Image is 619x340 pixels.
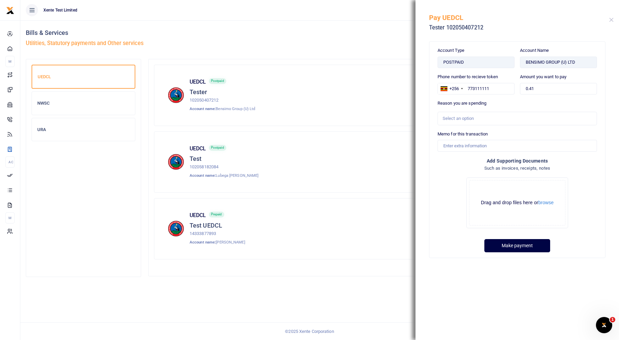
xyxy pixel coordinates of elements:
[216,173,258,178] span: Lubega [PERSON_NAME]
[190,79,206,85] h6: UEDCL
[538,200,554,205] button: browse
[190,164,258,171] p: 102058182084
[449,85,459,92] div: +256
[190,155,258,163] h5: Test
[37,101,130,106] h6: NWSC
[190,106,216,111] strong: Account name:
[438,47,464,54] label: Account Type
[209,78,226,84] span: Postpaid
[26,40,614,47] h5: Utilities, Statutory payments and Other services
[438,131,488,137] label: Memo for this transaction
[484,239,550,252] button: Make payment
[438,165,597,172] h4: Such as invoices, receipts, notes
[6,6,14,15] img: logo-small
[209,145,226,151] span: Postpaid
[190,173,216,178] strong: Account name:
[429,14,609,22] h5: Pay UEDCL
[32,91,135,118] a: NWSC
[190,212,206,218] h6: UEDCL
[5,212,15,224] li: M
[6,7,14,13] a: logo-small logo-large logo-large
[520,47,549,54] label: Account Name
[26,29,614,37] h4: Bills & Services
[438,140,597,151] input: Enter extra information
[190,88,255,96] h5: Tester
[5,56,15,67] li: M
[610,317,615,322] span: 1
[190,240,216,245] strong: Account name:
[216,106,255,111] span: Bensimo Group (U) Ltd
[38,74,129,80] h6: UEDCL
[443,115,587,122] div: Select an option
[520,73,566,80] label: Amount you want to pay
[438,157,597,165] h4: Add supporting Documents
[190,97,255,104] p: 102050407212
[438,73,498,80] label: Phone number to recieve token
[37,127,130,132] h6: URA
[5,156,15,168] li: Ac
[438,100,486,107] label: Reason you are spending
[190,230,245,237] p: 14333877893
[41,7,80,13] span: Xente Test Limited
[209,212,224,217] span: Prepaid
[32,118,135,144] a: URA
[429,24,609,31] h5: Tester 102050407212
[609,18,614,22] button: Close
[32,65,135,92] a: UEDCL
[520,83,597,94] input: Enter a amount
[190,222,245,229] h5: Test UEDCL
[216,240,245,245] span: [PERSON_NAME]
[466,177,568,228] div: File Uploader
[596,317,612,333] iframe: Intercom live chat
[469,199,565,206] div: Drag and drop files here or
[190,145,206,152] h6: UEDCL
[438,83,465,94] div: Uganda: +256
